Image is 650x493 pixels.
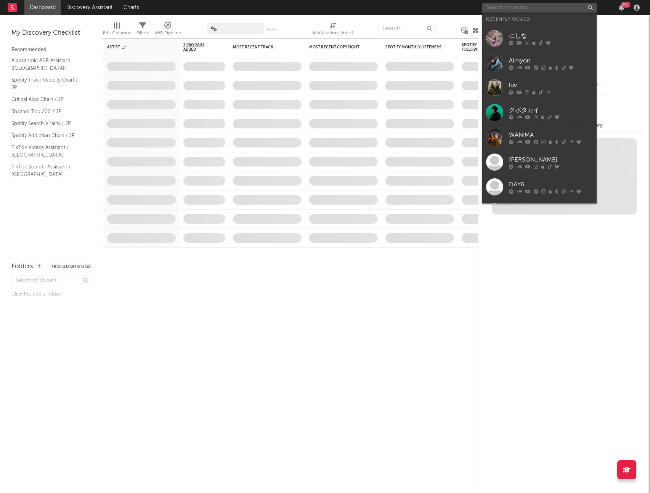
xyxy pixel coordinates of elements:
[482,100,597,125] a: クボタカイ
[11,56,84,72] a: Algorithmic A&R Assistant ([GEOGRAPHIC_DATA])
[233,45,290,50] div: Most Recent Track
[309,45,366,50] div: Most Recent Copyright
[509,56,593,65] div: Aimyon
[486,15,593,24] div: Recently Viewed
[11,119,84,128] a: Spotify Search Virality / JP
[183,43,214,52] span: 7-Day Fans Added
[509,155,593,164] div: [PERSON_NAME]
[136,19,149,41] div: Filters
[619,5,624,11] button: 99+
[11,76,84,91] a: Spotify Track Velocity Chart / JP
[385,45,443,50] div: Spotify Monthly Listeners
[509,106,593,115] div: クボタカイ
[509,31,593,40] div: にしな
[11,29,91,38] div: My Discovery Checklist
[313,29,353,38] div: Notifications (Artist)
[482,26,597,51] a: にしな
[11,95,84,104] a: Critical Algo Chart / JP
[592,90,642,100] div: --
[11,262,33,271] div: Folders
[482,199,597,224] a: [PERSON_NAME]
[107,45,164,50] div: Artist
[482,75,597,100] a: luv
[11,131,84,140] a: Spotify Addiction Chart / JP
[11,45,91,54] div: Recommended
[103,29,131,38] div: Edit Columns
[482,3,597,13] input: Search for artists
[509,81,593,90] div: luv
[509,130,593,139] div: WANIMA
[136,29,149,38] div: Filters
[621,2,631,8] div: 99 +
[11,107,84,116] a: Shazam Top 200 / JP
[11,163,84,178] a: TikTok Sounds Assistant / [GEOGRAPHIC_DATA]
[11,143,84,159] a: TikTok Videos Assistant / [GEOGRAPHIC_DATA]
[11,290,91,299] div: Click to add a folder.
[154,19,181,41] div: A&R Pipeline
[379,23,436,34] input: Search...
[482,174,597,199] a: DAY6
[154,29,181,38] div: A&R Pipeline
[462,43,488,52] div: Spotify Followers
[509,180,593,189] div: DAY6
[482,51,597,75] a: Aimyon
[11,275,91,286] input: Search for folders...
[592,80,642,90] div: --
[267,27,277,32] button: Save
[103,19,131,41] div: Edit Columns
[482,150,597,174] a: [PERSON_NAME]
[51,265,91,269] button: Tracked Artists(35)
[313,19,353,41] div: Notifications (Artist)
[482,125,597,150] a: WANIMA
